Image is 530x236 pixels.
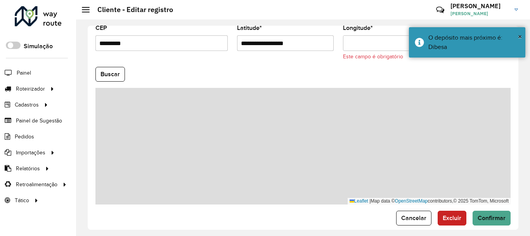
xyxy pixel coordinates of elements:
[450,10,509,17] span: [PERSON_NAME]
[443,215,461,221] span: Excluir
[348,198,511,205] div: Map data © contributors,© 2025 TomTom, Microsoft
[343,23,373,33] label: Longitude
[343,54,403,59] formly-validation-message: Este campo é obrigatório
[15,101,39,109] span: Cadastros
[438,211,466,226] button: Excluir
[478,215,506,221] span: Confirmar
[16,180,57,189] span: Retroalimentação
[90,5,173,14] h2: Cliente - Editar registro
[17,69,31,77] span: Painel
[369,198,371,204] span: |
[15,133,34,141] span: Pedidos
[396,211,431,226] button: Cancelar
[473,211,511,226] button: Confirmar
[518,32,522,41] span: ×
[24,42,53,51] label: Simulação
[518,31,522,42] button: Close
[450,2,509,10] h3: [PERSON_NAME]
[16,85,45,93] span: Roteirizador
[16,164,40,173] span: Relatórios
[395,198,428,204] a: OpenStreetMap
[16,149,45,157] span: Importações
[428,33,520,52] div: O depósito mais próximo é: Dibesa
[350,198,368,204] a: Leaflet
[432,2,449,18] a: Contato Rápido
[95,23,107,33] label: CEP
[15,196,29,205] span: Tático
[16,117,62,125] span: Painel de Sugestão
[401,215,426,221] span: Cancelar
[95,67,125,82] button: Buscar
[237,23,262,33] label: Latitude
